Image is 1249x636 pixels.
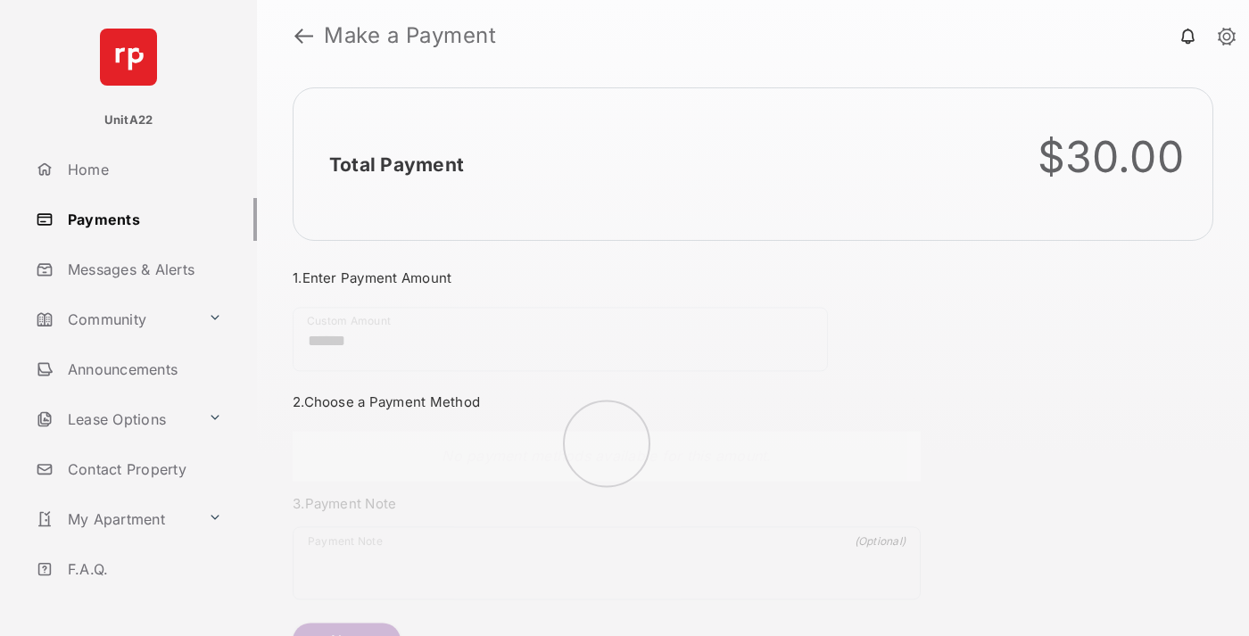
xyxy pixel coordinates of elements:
[293,495,921,512] h3: 3. Payment Note
[29,148,257,191] a: Home
[29,548,257,591] a: F.A.Q.
[100,29,157,86] img: svg+xml;base64,PHN2ZyB4bWxucz0iaHR0cDovL3d3dy53My5vcmcvMjAwMC9zdmciIHdpZHRoPSI2NCIgaGVpZ2h0PSI2NC...
[324,25,496,46] strong: Make a Payment
[29,198,257,241] a: Payments
[329,153,464,176] h2: Total Payment
[293,269,921,286] h3: 1. Enter Payment Amount
[104,112,153,129] p: UnitA22
[29,298,201,341] a: Community
[29,398,201,441] a: Lease Options
[29,448,257,491] a: Contact Property
[29,348,257,391] a: Announcements
[29,248,257,291] a: Messages & Alerts
[29,498,201,541] a: My Apartment
[1038,131,1185,183] div: $30.00
[293,393,921,410] h3: 2. Choose a Payment Method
